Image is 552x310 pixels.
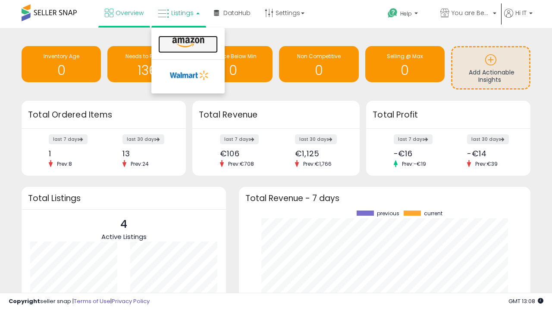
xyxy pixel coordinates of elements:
span: Needs to Reprice [125,53,169,60]
span: Non Competitive [297,53,341,60]
span: Selling @ Max [387,53,423,60]
a: Add Actionable Insights [452,47,529,88]
div: -€14 [467,149,515,158]
div: €1,125 [295,149,345,158]
span: Overview [116,9,144,17]
h3: Total Listings [28,195,220,201]
label: last 7 days [220,134,259,144]
a: Terms of Use [74,297,110,305]
span: previous [377,211,399,217]
span: Prev: €1,766 [299,160,336,167]
label: last 30 days [122,134,164,144]
div: seller snap | | [9,298,150,306]
span: Help [400,10,412,17]
span: DataHub [223,9,251,17]
div: €106 [220,149,270,158]
a: Selling @ Max 0 [365,46,445,82]
span: BB Price Below Min [209,53,257,60]
h3: Total Profit [373,109,524,121]
h3: Total Ordered Items [28,109,179,121]
div: 13 [122,149,171,158]
span: Active Listings [101,232,147,241]
label: last 7 days [394,134,433,144]
span: Inventory Age [44,53,79,60]
a: Needs to Reprice 136 [107,46,187,82]
h1: 0 [198,63,268,77]
a: Help [381,1,433,28]
span: 2025-09-6 13:08 GMT [508,297,543,305]
span: current [424,211,442,217]
span: Prev: -€19 [398,160,430,167]
a: BB Price Below Min 0 [193,46,273,82]
span: Prev: €39 [471,160,502,167]
label: last 30 days [467,134,509,144]
p: 4 [101,216,147,232]
i: Get Help [387,8,398,19]
a: Privacy Policy [112,297,150,305]
a: Inventory Age 0 [22,46,101,82]
label: last 7 days [49,134,88,144]
h1: 0 [370,63,440,77]
span: Prev: 8 [53,160,76,167]
div: 1 [49,149,97,158]
a: Non Competitive 0 [279,46,358,82]
a: Hi IT [504,9,533,28]
h3: Total Revenue - 7 days [245,195,524,201]
span: Listings [171,9,194,17]
div: -€16 [394,149,442,158]
span: Prev: €708 [224,160,258,167]
h1: 136 [112,63,182,77]
span: Add Actionable Insights [469,68,514,84]
h1: 0 [26,63,97,77]
strong: Copyright [9,297,40,305]
span: Hi IT [515,9,527,17]
h3: Total Revenue [199,109,353,121]
span: Prev: 24 [126,160,153,167]
span: You are Beautiful (IT) [452,9,490,17]
label: last 30 days [295,134,337,144]
h1: 0 [283,63,354,77]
